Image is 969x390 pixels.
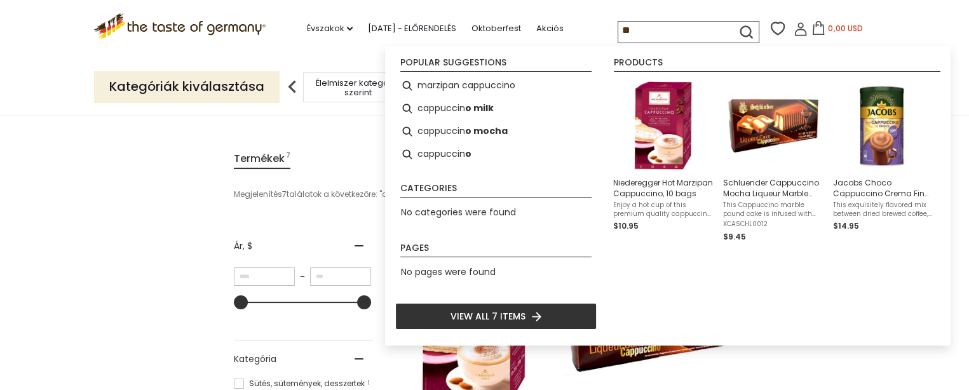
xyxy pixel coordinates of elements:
font: – [300,271,305,282]
b: o mocha [465,124,508,138]
li: cappuccino [395,143,597,166]
span: Schluender Cappuccino Mocha Liqueur Marble Cake 14 oz [723,177,823,199]
span: Niederegger Hot Marzipan Cappuccino, 10 bags [613,177,713,199]
span: No pages were found [401,266,496,278]
span: This exquisitely flavored mix between dried brewed coffee, milk and cocoa powder makes a tasty an... [833,201,933,219]
li: Categories [400,184,592,198]
li: View all 7 items [395,303,597,330]
a: Élelmiszer kategória szerint [307,78,409,97]
li: Niederegger Hot Marzipan Cappuccino, 10 bags [608,74,718,248]
font: 1 [368,378,370,387]
li: marzipan cappuccino [395,74,597,97]
font: találatok a következőre: " [287,189,382,199]
img: Jacobs Choco Cappuccino [837,79,929,171]
font: [DATE] - ELŐRENDELÉS [368,22,456,34]
font: Sütés, sütemények, desszertek [249,378,365,389]
span: View all 7 items [451,309,525,323]
font: 7 [286,151,290,160]
span: $9.45 [723,231,746,242]
font: Termékek [234,151,285,166]
font: 7 [282,189,287,199]
a: [DATE] - ELŐRENDELÉS [368,22,456,36]
a: Niederegger Hot Marzipan Cappuccino, 10 bagsEnjoy a hot cup of this premium quality cappuccino dr... [613,79,713,243]
font: Ár [234,239,243,252]
font: Kategória [234,353,276,365]
img: előző nyíl [280,74,305,100]
font: 0,00 USD [828,23,862,34]
font: Kategóriák kiválasztása [109,77,264,95]
font: Akciós [536,22,564,34]
font: Megjelenítés [234,189,282,199]
a: Évszakok [307,22,353,36]
span: No categories were found [401,206,516,219]
li: cappuccino mocha [395,120,597,143]
li: Schluender Cappuccino Mocha Liqueur Marble Cake 14 oz [718,74,828,248]
span: Enjoy a hot cup of this premium quality cappuccino drink containig coffee, cocoa and milk powders... [613,201,713,219]
li: Jacobs Choco Cappuccino Crema Fino 500g [828,74,938,248]
span: $14.95 [833,220,859,231]
font: Évszakok [307,22,344,34]
a: Oktoberfest [471,22,521,36]
li: Popular suggestions [400,58,592,72]
li: Products [614,58,940,72]
li: Pages [400,243,592,257]
b: o [465,147,471,161]
a: Termékek megtekintése fül [234,151,290,169]
font: Élelmiszer kategória szerint [316,77,400,98]
span: $10.95 [613,220,639,231]
a: Akciós [536,22,564,36]
a: Schluender Cappuccino Mocha Liqueur Marble Cake 14 ozThis Cappuccino marble pound cake is infused... [723,79,823,243]
span: XCASCHL0012 [723,220,823,229]
font: , $ [243,239,252,252]
span: This Cappuccino marble pound cake is infused with Kahlua-type liquor which is destined to please ... [723,201,823,219]
span: Jacobs Choco Cappuccino Crema Fino 500g [833,177,933,199]
b: o milk [465,101,494,116]
li: cappuccino milk [395,97,597,120]
button: 0,00 USD [810,21,864,40]
div: Azonnali keresési eredmények [385,46,951,346]
a: Jacobs Choco CappuccinoJacobs Choco Cappuccino Crema Fino 500gThis exquisitely flavored mix betwe... [833,79,933,243]
font: Oktoberfest [471,22,521,34]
